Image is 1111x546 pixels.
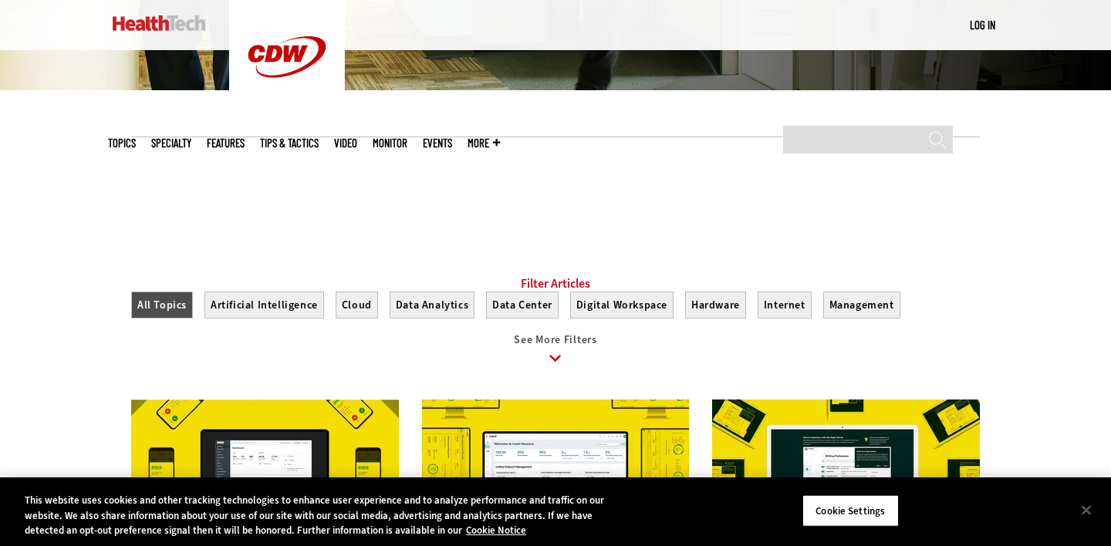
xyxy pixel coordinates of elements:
button: Close [1069,493,1103,527]
button: Cloud [336,292,378,318]
button: Cookie Settings [802,494,899,527]
button: Hardware [685,292,746,318]
a: Filter Articles [521,276,590,292]
button: Digital Workspace [570,292,674,318]
button: Internet [758,292,812,318]
button: Artificial Intelligence [204,292,324,318]
a: CDW [229,102,345,118]
a: MonITor [373,137,407,149]
button: Management [823,292,900,318]
a: Video [334,137,357,149]
span: Topics [108,137,136,149]
a: Log in [970,18,995,32]
iframe: advertisement [275,160,836,230]
span: See More Filters [514,332,596,347]
button: Data Center [486,292,559,318]
a: Tips & Tactics [260,137,319,149]
div: User menu [970,17,995,33]
div: This website uses cookies and other tracking technologies to enhance user experience and to analy... [25,493,611,538]
img: Home [113,15,206,31]
a: More information about your privacy [466,524,526,537]
button: All Topics [131,292,193,318]
a: See More Filters [131,334,980,376]
span: More [468,137,500,149]
span: Specialty [151,137,191,149]
button: Data Analytics [390,292,474,318]
a: Features [207,137,245,149]
a: Events [423,137,452,149]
